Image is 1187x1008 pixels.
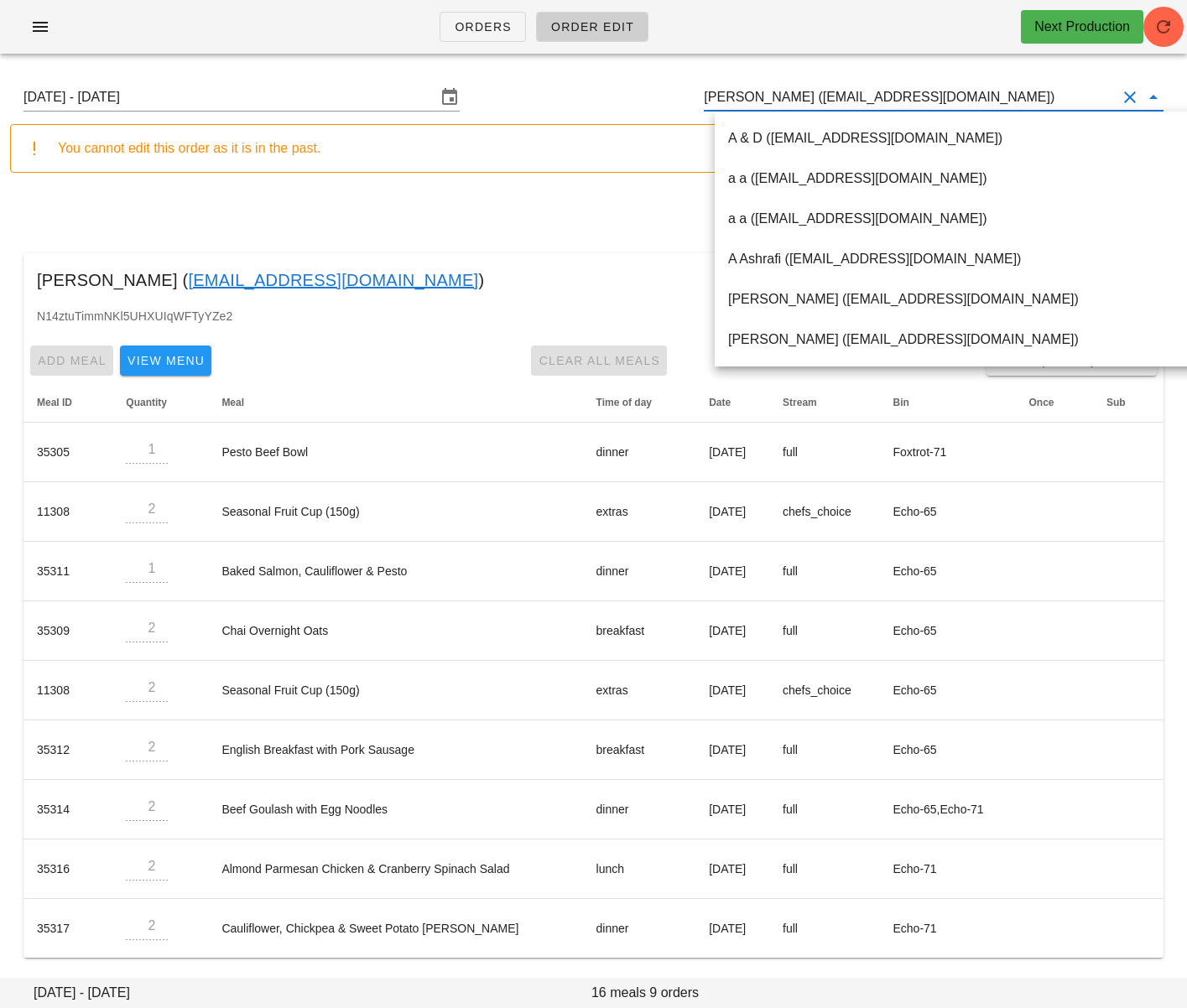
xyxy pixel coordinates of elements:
[583,661,696,720] td: extras
[695,601,769,661] td: [DATE]
[23,720,112,780] td: 35312
[208,382,582,423] th: Meal: Not sorted. Activate to sort ascending.
[769,899,879,958] td: full
[879,899,1015,958] td: Echo-71
[769,482,879,542] td: chefs_choice
[208,720,582,780] td: English Breakfast with Pork Sausage
[1015,382,1092,423] th: Once: Not sorted. Activate to sort ascending.
[695,780,769,839] td: [DATE]
[208,839,582,899] td: Almond Parmesan Chicken & Cranberry Spinach Salad
[127,354,205,367] span: View Menu
[769,839,879,899] td: full
[695,839,769,899] td: [DATE]
[695,661,769,720] td: [DATE]
[208,542,582,601] td: Baked Salmon, Cauliflower & Pesto
[879,382,1015,423] th: Bin: Not sorted. Activate to sort ascending.
[879,780,1015,839] td: Echo-65,Echo-71
[879,601,1015,661] td: Echo-65
[583,899,696,958] td: dinner
[208,601,582,661] td: Chai Overnight Oats
[1093,382,1164,423] th: Sub: Not sorted. Activate to sort ascending.
[769,542,879,601] td: full
[37,397,72,408] span: Meal ID
[120,346,211,376] button: View Menu
[23,601,112,661] td: 35309
[583,482,696,542] td: extras
[23,780,112,839] td: 35314
[769,382,879,423] th: Stream: Not sorted. Activate to sort ascending.
[893,397,908,408] span: Bin
[879,542,1015,601] td: Echo-65
[221,397,244,408] span: Meal
[879,720,1015,780] td: Echo-65
[583,423,696,482] td: dinner
[536,12,648,42] a: Order Edit
[1028,397,1054,408] span: Once
[23,253,1164,307] div: [PERSON_NAME] ( ) full ( full )
[769,661,879,720] td: chefs_choice
[769,720,879,780] td: full
[1034,17,1130,37] div: Next Production
[583,780,696,839] td: dinner
[583,542,696,601] td: dinner
[583,839,696,899] td: lunch
[23,839,112,899] td: 35316
[1106,397,1126,408] span: Sub
[550,20,634,34] span: Order Edit
[23,423,112,482] td: 35305
[208,780,582,839] td: Beef Goulash with Egg Noodles
[1120,87,1140,107] button: Clear Customer
[769,780,879,839] td: full
[126,397,167,408] span: Quantity
[695,382,769,423] th: Date: Not sorted. Activate to sort ascending.
[23,899,112,958] td: 35317
[695,899,769,958] td: [DATE]
[769,601,879,661] td: full
[583,720,696,780] td: breakfast
[879,661,1015,720] td: Echo-65
[440,12,526,42] a: Orders
[208,423,582,482] td: Pesto Beef Bowl
[208,482,582,542] td: Seasonal Fruit Cup (150g)
[23,542,112,601] td: 35311
[23,307,1164,339] div: N14ztuTimmNKl5UHXUIqWFTyYZe2
[695,542,769,601] td: [DATE]
[23,382,112,423] th: Meal ID: Not sorted. Activate to sort ascending.
[583,382,696,423] th: Time of day: Not sorted. Activate to sort ascending.
[208,899,582,958] td: Cauliflower, Chickpea & Sweet Potato [PERSON_NAME]
[879,482,1015,542] td: Echo-65
[596,397,652,408] span: Time of day
[695,423,769,482] td: [DATE]
[58,141,320,155] span: You cannot edit this order as it is in the past.
[23,661,112,720] td: 11308
[695,720,769,780] td: [DATE]
[188,267,478,294] a: [EMAIL_ADDRESS][DOMAIN_NAME]
[112,382,208,423] th: Quantity: Not sorted. Activate to sort ascending.
[769,423,879,482] td: full
[208,661,582,720] td: Seasonal Fruit Cup (150g)
[695,482,769,542] td: [DATE]
[879,423,1015,482] td: Foxtrot-71
[583,601,696,661] td: breakfast
[709,397,731,408] span: Date
[454,20,512,34] span: Orders
[23,482,112,542] td: 11308
[879,839,1015,899] td: Echo-71
[783,397,817,408] span: Stream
